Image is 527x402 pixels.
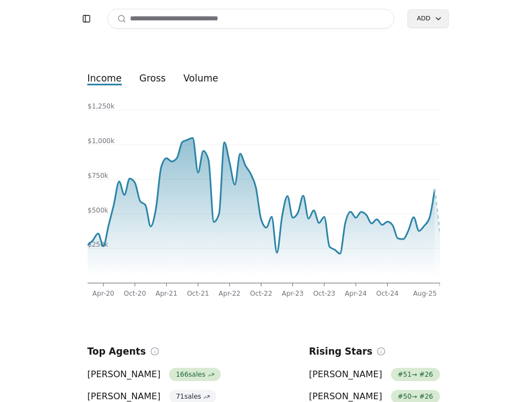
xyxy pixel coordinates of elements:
[175,68,227,88] button: volume
[88,137,115,145] tspan: $1,000k
[79,68,131,88] button: income
[391,368,440,381] span: # 51 → # 26
[88,344,146,359] h2: Top Agents
[413,290,437,297] tspan: Aug-25
[88,368,161,381] span: [PERSON_NAME]
[131,68,175,88] button: gross
[123,290,145,297] tspan: Oct-20
[408,9,448,28] button: Add
[88,102,115,110] tspan: $1,250k
[219,290,241,297] tspan: Apr-22
[92,290,114,297] tspan: Apr-20
[250,290,272,297] tspan: Oct-22
[187,290,209,297] tspan: Oct-21
[88,172,108,180] tspan: $750k
[155,290,177,297] tspan: Apr-21
[309,368,382,381] span: [PERSON_NAME]
[376,290,398,297] tspan: Oct-24
[88,241,108,248] tspan: $250k
[345,290,367,297] tspan: Apr-24
[169,368,220,381] span: 166 sales
[313,290,335,297] tspan: Oct-23
[88,207,108,214] tspan: $500k
[281,290,303,297] tspan: Apr-23
[309,344,372,359] h2: Rising Stars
